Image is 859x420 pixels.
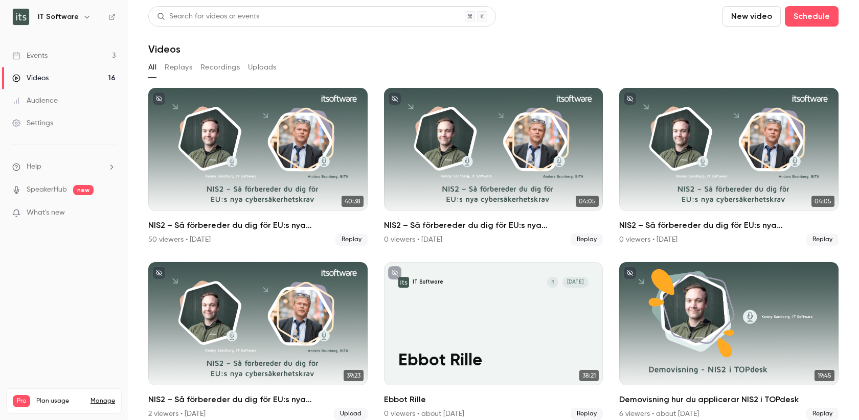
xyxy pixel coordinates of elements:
[148,59,156,76] button: All
[413,278,443,286] p: IT Software
[148,88,368,246] a: 40:38NIS2 – Så förbereder du dig för EU:s nya cybersäkerhetskrav50 viewers • [DATE]Replay
[12,73,49,83] div: Videos
[579,370,599,381] span: 38:21
[148,88,368,246] li: NIS2 – Så förbereder du dig för EU:s nya cybersäkerhetskrav
[27,184,67,195] a: SpeakerHub
[157,11,259,22] div: Search for videos or events
[12,161,116,172] li: help-dropdown-opener
[388,266,401,279] button: unpublished
[148,43,180,55] h1: Videos
[36,397,84,405] span: Plan usage
[342,196,364,207] span: 40:38
[13,9,29,25] img: IT Software
[384,262,603,420] a: Ebbot RilleIT SoftwareR[DATE]Ebbot Rille38:21Ebbot Rille0 viewers • about [DATE]Replay
[806,408,839,420] span: Replay
[785,6,839,27] button: Schedule
[13,395,30,407] span: Pro
[571,408,603,420] span: Replay
[12,118,53,128] div: Settings
[27,161,41,172] span: Help
[562,277,589,288] span: [DATE]
[334,408,368,420] span: Upload
[623,266,637,279] button: unpublished
[148,262,368,420] a: 39:23NIS2 – Så förbereder du dig för EU:s nya cybersäkerhetskrav2 viewers • [DATE]Upload
[722,6,781,27] button: New video
[148,6,839,414] section: Videos
[388,92,401,105] button: unpublished
[152,266,166,279] button: unpublished
[384,393,603,406] h2: Ebbot Rille
[148,235,211,245] div: 50 viewers • [DATE]
[811,196,834,207] span: 04:05
[27,207,65,218] span: What's new
[384,88,603,246] li: NIS2 – Så förbereder du dig för EU:s nya cybersäkerhetskrav (teaser)
[12,96,58,106] div: Audience
[398,277,409,288] img: Ebbot Rille
[148,219,368,231] h2: NIS2 – Så förbereder du dig för EU:s nya cybersäkerhetskrav
[200,59,240,76] button: Recordings
[619,262,839,420] a: 19:45Demovisning hur du applicerar NIS2 i TOPdesk6 viewers • about [DATE]Replay
[815,370,834,381] span: 19:45
[91,397,115,405] a: Manage
[73,185,94,195] span: new
[619,393,839,406] h2: Demovisning hur du applicerar NIS2 i TOPdesk
[619,235,677,245] div: 0 viewers • [DATE]
[12,51,48,61] div: Events
[806,234,839,246] span: Replay
[148,409,206,419] div: 2 viewers • [DATE]
[384,219,603,231] h2: NIS2 – Så förbereder du dig för EU:s nya cybersäkerhetskrav (teaser)
[576,196,599,207] span: 04:05
[619,262,839,420] li: Demovisning hur du applicerar NIS2 i TOPdesk
[38,12,79,22] h6: IT Software
[165,59,192,76] button: Replays
[619,409,699,419] div: 6 viewers • about [DATE]
[384,88,603,246] a: 04:05NIS2 – Så förbereder du dig för EU:s nya cybersäkerhetskrav (teaser)0 viewers • [DATE]Replay
[619,88,839,246] a: 04:05NIS2 – Så förbereder du dig för EU:s nya cybersäkerhetskrav0 viewers • [DATE]Replay
[344,370,364,381] span: 39:23
[384,262,603,420] li: Ebbot Rille
[619,88,839,246] li: NIS2 – Så förbereder du dig för EU:s nya cybersäkerhetskrav
[619,219,839,231] h2: NIS2 – Så förbereder du dig för EU:s nya cybersäkerhetskrav
[384,235,442,245] div: 0 viewers • [DATE]
[398,351,589,370] p: Ebbot Rille
[547,276,558,288] div: R
[623,92,637,105] button: unpublished
[148,262,368,420] li: NIS2 – Så förbereder du dig för EU:s nya cybersäkerhetskrav
[335,234,368,246] span: Replay
[248,59,277,76] button: Uploads
[148,393,368,406] h2: NIS2 – Så förbereder du dig för EU:s nya cybersäkerhetskrav
[384,409,464,419] div: 0 viewers • about [DATE]
[152,92,166,105] button: unpublished
[571,234,603,246] span: Replay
